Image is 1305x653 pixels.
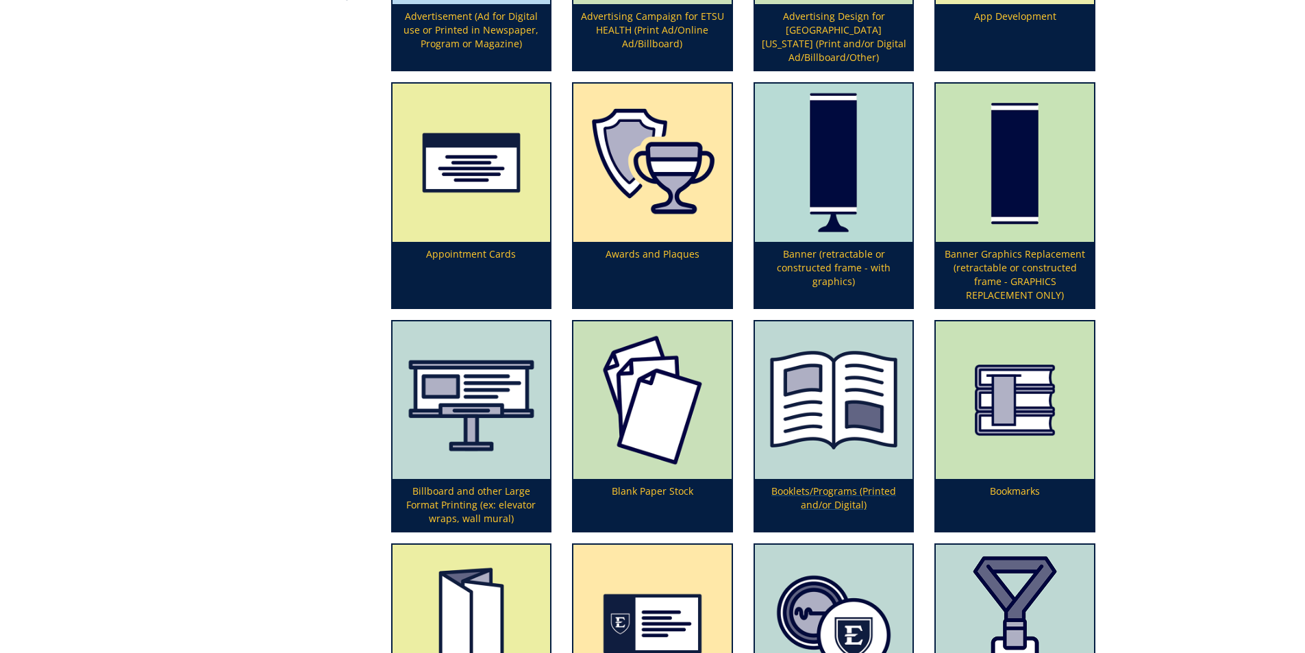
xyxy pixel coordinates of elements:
[393,242,551,308] p: Appointment Cards
[393,321,551,480] img: canvas-5fff48368f7674.25692951.png
[393,4,551,70] p: Advertisement (Ad for Digital use or Printed in Newspaper, Program or Magazine)
[573,84,732,242] img: plaques-5a7339fccbae09.63825868.png
[755,479,913,531] p: Booklets/Programs (Printed and/or Digital)
[936,479,1094,531] p: Bookmarks
[936,321,1094,480] img: bookmarks-655684c13eb552.36115741.png
[755,321,913,532] a: Booklets/Programs (Printed and/or Digital)
[936,4,1094,70] p: App Development
[755,321,913,480] img: booklet%20or%20program-655684906987b4.38035964.png
[755,84,913,242] img: retractable-banner-59492b401f5aa8.64163094.png
[393,84,551,242] img: appointment%20cards-6556843a9f7d00.21763534.png
[936,242,1094,308] p: Banner Graphics Replacement (retractable or constructed frame - GRAPHICS REPLACEMENT ONLY)
[393,479,551,531] p: Billboard and other Large Format Printing (ex: elevator wraps, wall mural)
[936,84,1094,308] a: Banner Graphics Replacement (retractable or constructed frame - GRAPHICS REPLACEMENT ONLY)
[573,84,732,308] a: Awards and Plaques
[573,479,732,531] p: Blank Paper Stock
[573,321,732,480] img: blank%20paper-65568471efb8f2.36674323.png
[755,4,913,70] p: Advertising Design for [GEOGRAPHIC_DATA][US_STATE] (Print and/or Digital Ad/Billboard/Other)
[936,321,1094,532] a: Bookmarks
[573,4,732,70] p: Advertising Campaign for ETSU HEALTH (Print Ad/Online Ad/Billboard)
[573,321,732,532] a: Blank Paper Stock
[755,84,913,308] a: Banner (retractable or constructed frame - with graphics)
[573,242,732,308] p: Awards and Plaques
[393,321,551,532] a: Billboard and other Large Format Printing (ex: elevator wraps, wall mural)
[393,84,551,308] a: Appointment Cards
[755,242,913,308] p: Banner (retractable or constructed frame - with graphics)
[936,84,1094,242] img: graphics-only-banner-5949222f1cdc31.93524894.png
